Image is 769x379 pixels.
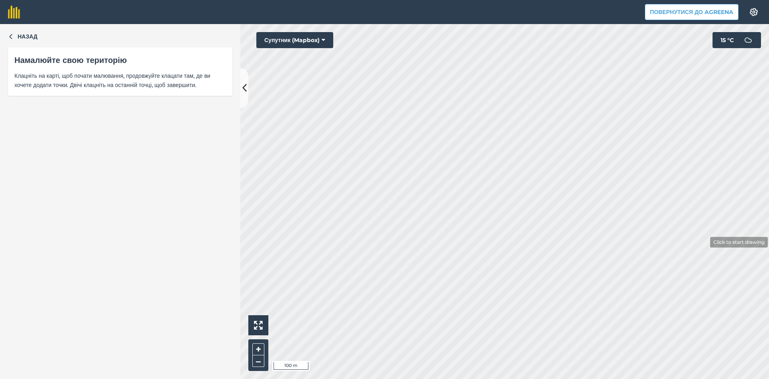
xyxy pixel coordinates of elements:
[8,32,38,41] button: Назад
[18,32,38,41] span: Назад
[14,54,226,67] div: Намалюйте свою територію
[710,237,768,247] div: Click to start drawing
[14,71,226,89] span: Клацніть на карті, щоб почати малювання, продовжуйте клацати там, де ви хочете додати точки. Двіч...
[8,6,20,18] img: fieldmargin Логотип
[252,355,264,367] button: –
[713,32,761,48] button: 15 °C
[749,8,759,16] img: A cog icon
[256,32,333,48] button: Супутник (Mapbox)
[721,32,734,48] span: 15 ° C
[252,343,264,355] button: +
[254,321,263,330] img: Four arrows, one pointing top left, one top right, one bottom right and the last bottom left
[645,4,739,20] button: Повернутися до Agreena
[740,32,756,48] img: svg+xml;base64,PD94bWwgdmVyc2lvbj0iMS4wIiBlbmNvZGluZz0idXRmLTgiPz4KPCEtLSBHZW5lcmF0b3I6IEFkb2JlIE...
